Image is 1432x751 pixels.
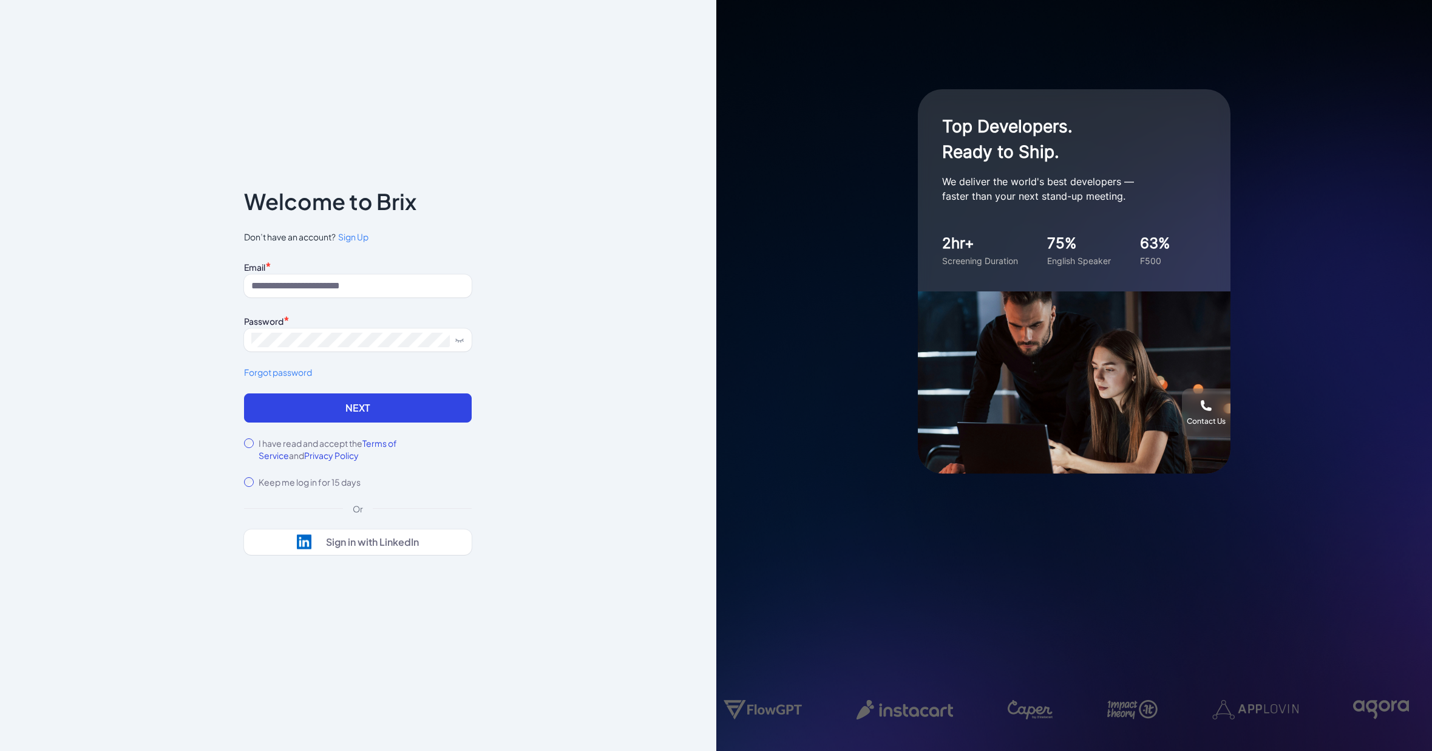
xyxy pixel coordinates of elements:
span: Privacy Policy [304,450,359,461]
span: Don’t have an account? [244,231,472,243]
p: We deliver the world's best developers — faster than your next stand-up meeting. [942,174,1185,203]
div: 2hr+ [942,233,1018,254]
label: I have read and accept the and [259,437,472,461]
a: Sign Up [336,231,368,243]
div: F500 [1140,254,1170,267]
div: 63% [1140,233,1170,254]
span: Sign Up [338,231,368,242]
button: Sign in with LinkedIn [244,529,472,555]
div: 75% [1047,233,1111,254]
h1: Top Developers. Ready to Ship. [942,114,1185,165]
div: Or [343,503,373,515]
label: Password [244,316,283,327]
div: English Speaker [1047,254,1111,267]
div: Screening Duration [942,254,1018,267]
div: Sign in with LinkedIn [326,536,419,548]
button: Next [244,393,472,423]
p: Welcome to Brix [244,192,416,211]
label: Keep me log in for 15 days [259,476,361,488]
label: Email [244,262,265,273]
button: Contact Us [1182,389,1230,437]
div: Contact Us [1187,416,1226,426]
a: Forgot password [244,366,472,379]
span: Terms of Service [259,438,397,461]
